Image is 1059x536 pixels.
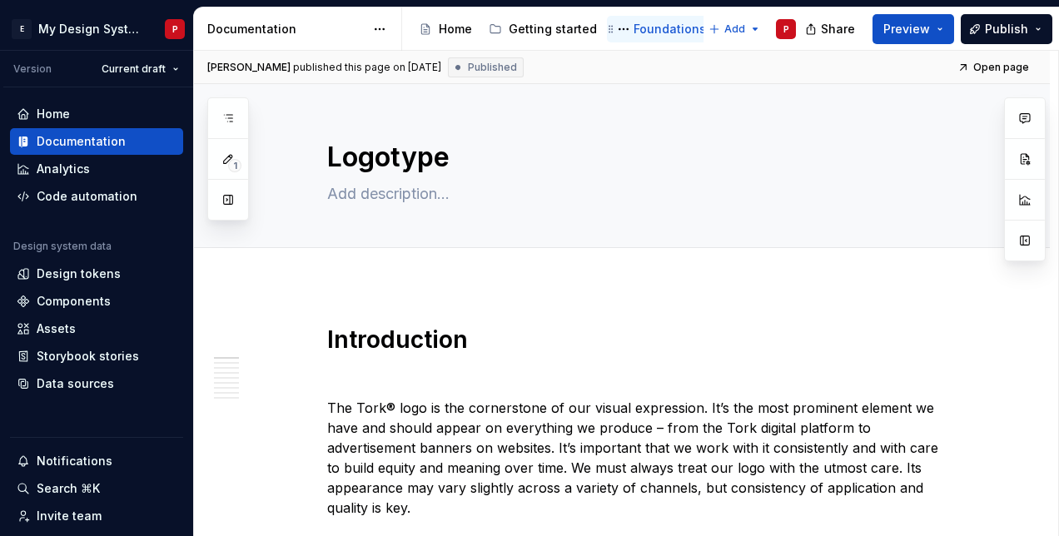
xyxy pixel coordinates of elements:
[37,188,137,205] div: Code automation
[102,62,166,76] span: Current draft
[172,22,178,36] div: P
[482,16,604,42] a: Getting started
[37,508,102,524] div: Invite team
[228,159,241,172] span: 1
[10,128,183,155] a: Documentation
[13,240,112,253] div: Design system data
[37,106,70,122] div: Home
[973,61,1029,74] span: Open page
[10,503,183,529] a: Invite team
[10,475,183,502] button: Search ⌘K
[952,56,1037,79] a: Open page
[3,11,190,47] button: EMy Design SystemP
[37,133,126,150] div: Documentation
[724,22,745,36] span: Add
[468,61,517,74] span: Published
[10,370,183,397] a: Data sources
[293,61,441,74] div: published this page on [DATE]
[37,266,121,282] div: Design tokens
[10,315,183,342] a: Assets
[10,156,183,182] a: Analytics
[985,21,1028,37] span: Publish
[13,62,52,76] div: Version
[961,14,1052,44] button: Publish
[412,16,479,42] a: Home
[10,261,183,287] a: Design tokens
[797,14,866,44] button: Share
[10,343,183,370] a: Storybook stories
[10,101,183,127] a: Home
[783,22,789,36] div: P
[704,17,766,41] button: Add
[12,19,32,39] div: E
[94,57,186,81] button: Current draft
[883,21,930,37] span: Preview
[10,183,183,210] a: Code automation
[37,453,112,469] div: Notifications
[607,16,713,42] a: Foundations
[634,21,706,37] div: Foundations
[37,480,100,497] div: Search ⌘K
[821,21,855,37] span: Share
[439,21,472,37] div: Home
[509,21,597,37] div: Getting started
[327,325,468,354] strong: Introduction
[38,21,145,37] div: My Design System
[37,293,111,310] div: Components
[207,21,365,37] div: Documentation
[37,348,139,365] div: Storybook stories
[37,320,76,337] div: Assets
[37,161,90,177] div: Analytics
[412,12,700,46] div: Page tree
[873,14,954,44] button: Preview
[10,288,183,315] a: Components
[37,375,114,392] div: Data sources
[10,448,183,474] button: Notifications
[207,61,291,74] span: [PERSON_NAME]
[324,137,953,177] textarea: Logotype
